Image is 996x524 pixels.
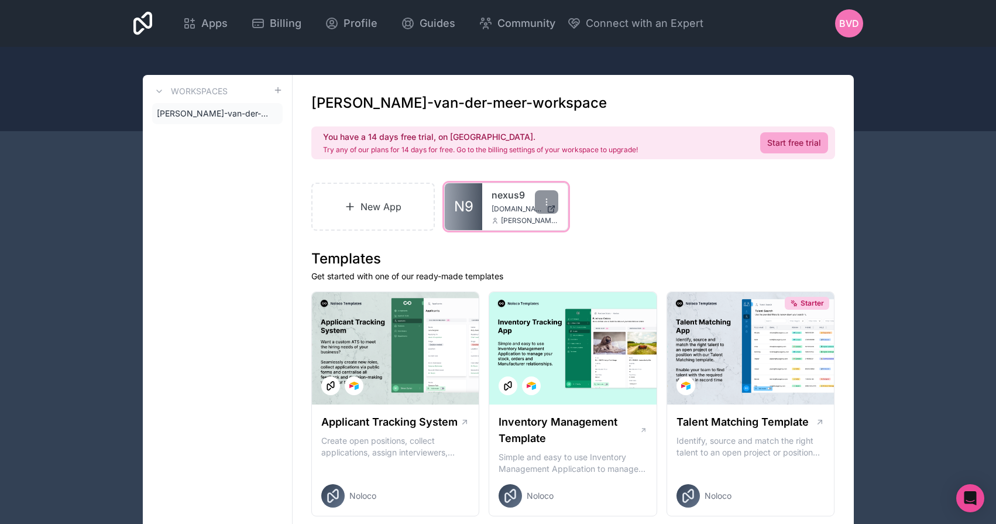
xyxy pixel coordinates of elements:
span: Connect with an Expert [586,15,703,32]
a: N9 [445,183,482,230]
span: Guides [420,15,455,32]
h1: Templates [311,249,835,268]
span: Community [497,15,555,32]
a: Profile [315,11,387,36]
p: Try any of our plans for 14 days for free. Go to the billing settings of your workspace to upgrade! [323,145,638,155]
a: nexus9 [492,188,558,202]
h1: Inventory Management Template [499,414,639,447]
a: Start free trial [760,132,828,153]
a: Apps [173,11,237,36]
p: Create open positions, collect applications, assign interviewers, centralise candidate feedback a... [321,435,470,458]
span: Bvd [839,16,859,30]
h1: [PERSON_NAME]-van-der-meer-workspace [311,94,607,112]
span: Starter [801,299,824,308]
a: Community [469,11,565,36]
a: Guides [391,11,465,36]
p: Get started with one of our ready-made templates [311,270,835,282]
span: Noloco [705,490,731,502]
img: Airtable Logo [349,381,359,391]
div: Open Intercom Messenger [956,484,984,512]
h3: Workspaces [171,85,228,97]
a: New App [311,183,435,231]
a: [DOMAIN_NAME] [492,204,558,214]
span: Apps [201,15,228,32]
a: [PERSON_NAME]-van-der-meer-workspace [152,103,283,124]
span: Billing [270,15,301,32]
span: Noloco [349,490,376,502]
a: Billing [242,11,311,36]
span: Noloco [527,490,554,502]
span: Profile [344,15,377,32]
span: [DOMAIN_NAME] [492,204,542,214]
span: N9 [454,197,473,216]
p: Identify, source and match the right talent to an open project or position with our Talent Matchi... [676,435,825,458]
h2: You have a 14 days free trial, on [GEOGRAPHIC_DATA]. [323,131,638,143]
p: Simple and easy to use Inventory Management Application to manage your stock, orders and Manufact... [499,451,647,475]
span: [PERSON_NAME][EMAIL_ADDRESS][DOMAIN_NAME] [501,216,558,225]
h1: Applicant Tracking System [321,414,458,430]
img: Airtable Logo [527,381,536,391]
span: [PERSON_NAME]-van-der-meer-workspace [157,108,273,119]
button: Connect with an Expert [567,15,703,32]
h1: Talent Matching Template [676,414,809,430]
img: Airtable Logo [681,381,691,391]
a: Workspaces [152,84,228,98]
